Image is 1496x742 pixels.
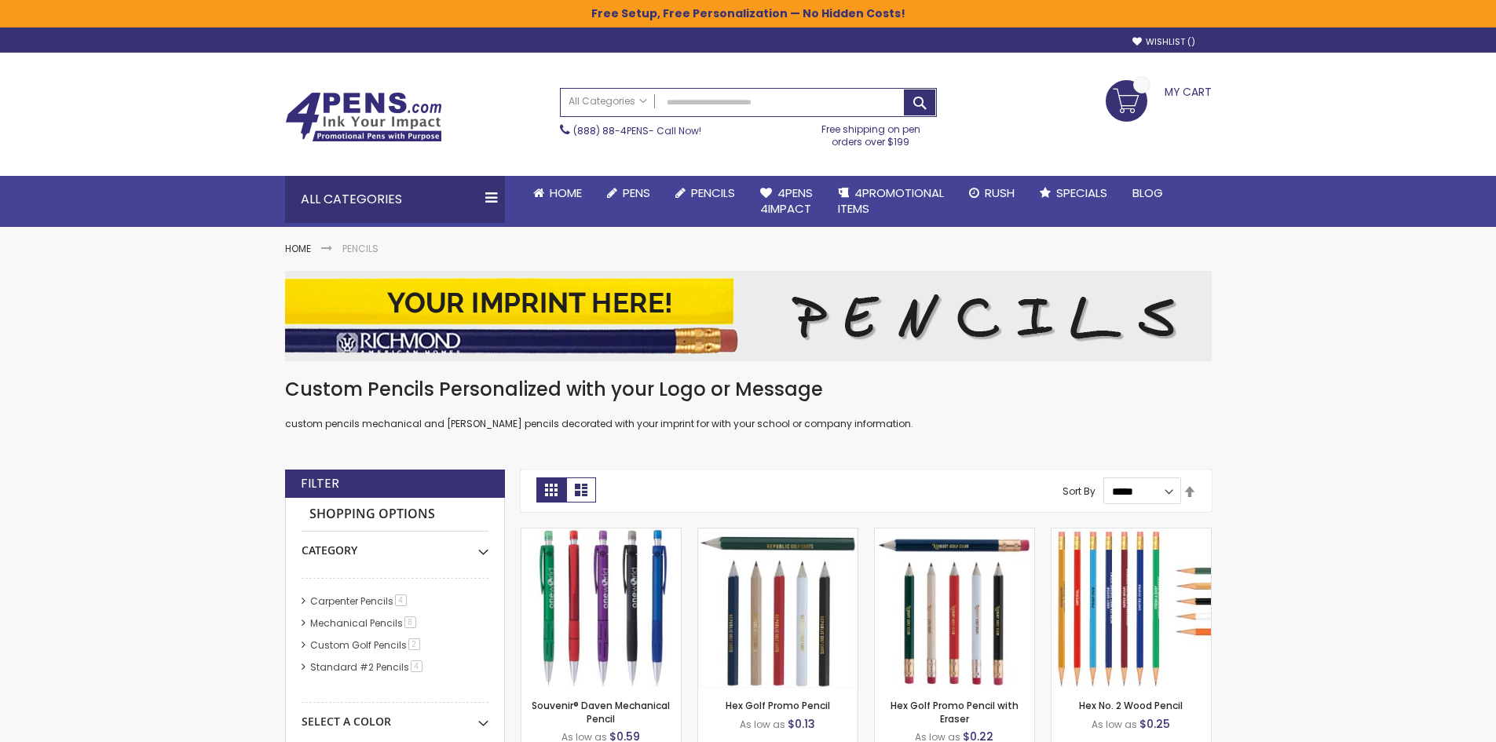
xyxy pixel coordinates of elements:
[875,528,1034,541] a: Hex Golf Promo Pencil with Eraser
[285,92,442,142] img: 4Pens Custom Pens and Promotional Products
[306,594,412,608] a: Carpenter Pencils4
[698,528,858,688] img: Hex Golf Promo Pencil
[985,185,1015,201] span: Rush
[550,185,582,201] span: Home
[302,498,488,532] strong: Shopping Options
[726,699,830,712] a: Hex Golf Promo Pencil
[1120,176,1176,210] a: Blog
[285,377,1212,431] div: custom pencils mechanical and [PERSON_NAME] pencils decorated with your imprint for with your sch...
[1052,528,1211,688] img: Hex No. 2 Wood Pencil
[395,594,407,606] span: 4
[788,716,815,732] span: $0.13
[302,532,488,558] div: Category
[1052,528,1211,541] a: Hex No. 2 Wood Pencil
[691,185,735,201] span: Pencils
[1027,176,1120,210] a: Specials
[875,528,1034,688] img: Hex Golf Promo Pencil with Eraser
[1079,699,1183,712] a: Hex No. 2 Wood Pencil
[285,271,1212,361] img: Pencils
[342,242,379,255] strong: Pencils
[760,185,813,217] span: 4Pens 4impact
[285,176,505,223] div: All Categories
[302,703,488,729] div: Select A Color
[740,718,785,731] span: As low as
[956,176,1027,210] a: Rush
[573,124,649,137] a: (888) 88-4PENS
[521,528,681,541] a: Souvenir® Daven Mechanical Pencil
[594,176,663,210] a: Pens
[748,176,825,227] a: 4Pens4impact
[623,185,650,201] span: Pens
[561,89,655,115] a: All Categories
[404,616,416,628] span: 8
[536,477,566,503] strong: Grid
[521,176,594,210] a: Home
[1063,484,1095,498] label: Sort By
[573,124,701,137] span: - Call Now!
[306,660,428,674] a: Standard #2 Pencils4
[1139,716,1170,732] span: $0.25
[285,377,1212,402] h1: Custom Pencils Personalized with your Logo or Message
[805,117,937,148] div: Free shipping on pen orders over $199
[532,699,670,725] a: Souvenir® Daven Mechanical Pencil
[301,475,339,492] strong: Filter
[663,176,748,210] a: Pencils
[1132,36,1195,48] a: Wishlist
[306,638,426,652] a: Custom Golf Pencils2
[825,176,956,227] a: 4PROMOTIONALITEMS
[1092,718,1137,731] span: As low as
[1056,185,1107,201] span: Specials
[411,660,422,672] span: 4
[285,242,311,255] a: Home
[1132,185,1163,201] span: Blog
[698,528,858,541] a: Hex Golf Promo Pencil
[569,95,647,108] span: All Categories
[306,616,422,630] a: Mechanical Pencils8
[408,638,420,650] span: 2
[521,528,681,688] img: Souvenir® Daven Mechanical Pencil
[891,699,1019,725] a: Hex Golf Promo Pencil with Eraser
[838,185,944,217] span: 4PROMOTIONAL ITEMS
